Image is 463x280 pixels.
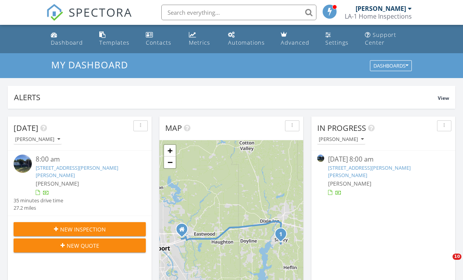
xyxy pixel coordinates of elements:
[69,4,132,20] span: SPECTORA
[182,229,187,234] div: 6219 Texas st. Lot174, Bossier City LA 71111
[36,180,79,187] span: [PERSON_NAME]
[325,39,349,46] div: Settings
[328,180,371,187] span: [PERSON_NAME]
[373,63,408,69] div: Dashboards
[345,12,412,20] div: LA-1 Home Inspections
[14,204,63,212] div: 27.2 miles
[328,164,411,179] a: [STREET_ADDRESS][PERSON_NAME][PERSON_NAME]
[164,157,176,168] a: Zoom out
[165,123,182,133] span: Map
[14,222,146,236] button: New Inspection
[14,134,62,145] button: [PERSON_NAME]
[14,238,146,252] button: New Quote
[99,39,130,46] div: Templates
[46,4,63,21] img: The Best Home Inspection Software - Spectora
[453,254,461,260] span: 10
[438,95,449,101] span: View
[317,134,365,145] button: [PERSON_NAME]
[322,28,356,50] a: Settings
[14,197,63,204] div: 35 minutes drive time
[317,123,366,133] span: In Progress
[164,145,176,157] a: Zoom in
[362,28,415,50] a: Support Center
[281,234,285,238] div: 195 Frazier Ave, Sibley, LA 71073
[51,58,128,71] span: My Dashboard
[437,254,455,272] iframe: Intercom live chat
[48,28,90,50] a: Dashboard
[14,92,438,103] div: Alerts
[189,39,210,46] div: Metrics
[186,28,219,50] a: Metrics
[14,155,32,173] img: image_processing2025092894ru91x.jpeg
[143,28,180,50] a: Contacts
[328,155,438,164] div: [DATE] 8:00 am
[317,155,324,162] img: image_processing2025092894ru91x.jpeg
[278,28,316,50] a: Advanced
[14,123,38,133] span: [DATE]
[370,61,412,71] button: Dashboards
[317,155,449,197] a: [DATE] 8:00 am [STREET_ADDRESS][PERSON_NAME][PERSON_NAME] [PERSON_NAME]
[60,225,106,233] span: New Inspection
[319,137,364,142] div: [PERSON_NAME]
[146,39,171,46] div: Contacts
[225,28,271,50] a: Automations (Basic)
[15,137,60,142] div: [PERSON_NAME]
[281,39,309,46] div: Advanced
[14,155,146,212] a: 8:00 am [STREET_ADDRESS][PERSON_NAME][PERSON_NAME] [PERSON_NAME] 35 minutes drive time 27.2 miles
[67,242,99,250] span: New Quote
[36,164,118,179] a: [STREET_ADDRESS][PERSON_NAME][PERSON_NAME]
[161,5,316,20] input: Search everything...
[279,232,282,237] i: 1
[46,10,132,27] a: SPECTORA
[51,39,83,46] div: Dashboard
[356,5,406,12] div: [PERSON_NAME]
[228,39,265,46] div: Automations
[36,155,135,164] div: 8:00 am
[96,28,136,50] a: Templates
[365,31,396,46] div: Support Center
